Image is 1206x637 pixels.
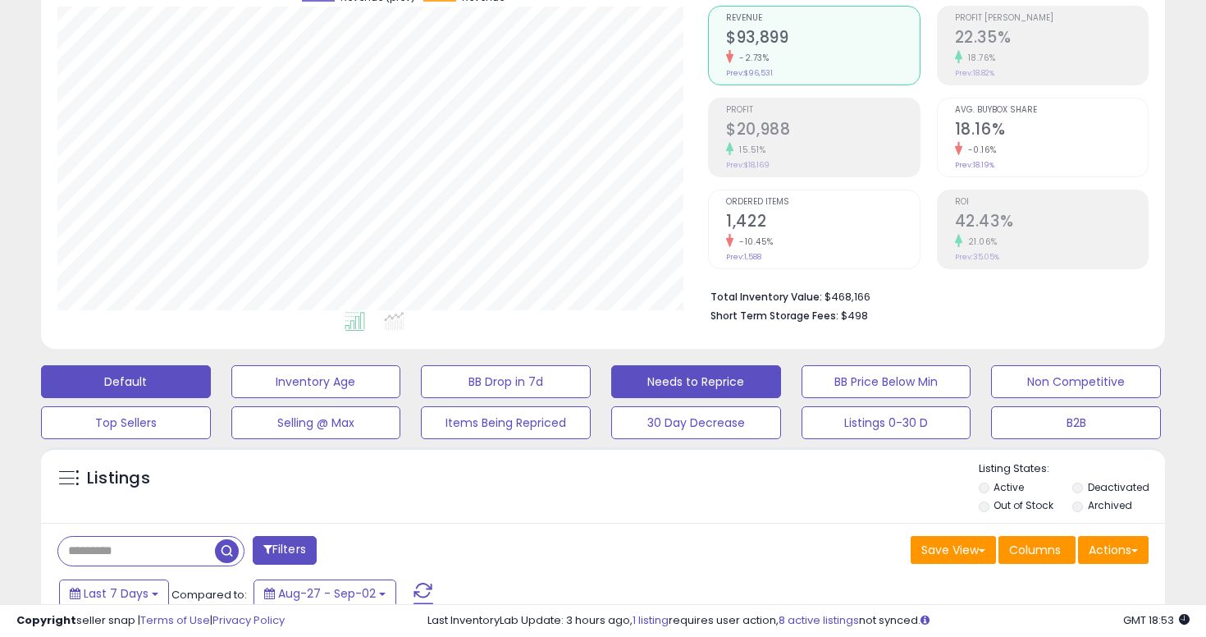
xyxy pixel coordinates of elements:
span: Ordered Items [726,198,919,207]
div: Last InventoryLab Update: 3 hours ago, requires user action, not synced. [427,613,1190,629]
label: Deactivated [1088,480,1149,494]
label: Archived [1088,498,1132,512]
small: 21.06% [962,236,998,248]
small: -0.16% [962,144,997,156]
h2: 22.35% [955,28,1148,50]
button: BB Drop in 7d [421,365,591,398]
span: Profit [726,106,919,115]
button: Top Sellers [41,406,211,439]
button: Items Being Repriced [421,406,591,439]
a: 1 listing [633,612,669,628]
small: Prev: $96,531 [726,68,773,78]
small: Prev: $18,169 [726,160,770,170]
button: Inventory Age [231,365,401,398]
h2: 1,422 [726,212,919,234]
small: Prev: 1,588 [726,252,761,262]
a: Terms of Use [140,612,210,628]
span: Last 7 Days [84,585,148,602]
button: Needs to Reprice [611,365,781,398]
small: -10.45% [733,236,774,248]
button: Selling @ Max [231,406,401,439]
button: Aug-27 - Sep-02 [254,580,396,607]
b: Total Inventory Value: [710,290,822,304]
b: Short Term Storage Fees: [710,309,838,323]
small: Prev: 35.05% [955,252,999,262]
span: Profit [PERSON_NAME] [955,14,1148,23]
h2: $93,899 [726,28,919,50]
span: $498 [841,308,868,323]
h5: Listings [87,467,150,490]
li: $468,166 [710,286,1136,305]
span: Columns [1009,542,1061,558]
h2: $20,988 [726,120,919,142]
button: Listings 0-30 D [802,406,971,439]
p: Listing States: [979,461,1166,477]
h2: 42.43% [955,212,1148,234]
button: Default [41,365,211,398]
button: Save View [911,536,996,564]
strong: Copyright [16,612,76,628]
span: Avg. Buybox Share [955,106,1148,115]
label: Out of Stock [994,498,1053,512]
button: Filters [253,536,317,565]
a: Privacy Policy [212,612,285,628]
button: B2B [991,406,1161,439]
div: seller snap | | [16,613,285,629]
small: -2.73% [733,52,769,64]
span: Aug-27 - Sep-02 [278,585,376,602]
h2: 18.16% [955,120,1148,142]
span: Revenue [726,14,919,23]
button: Actions [1078,536,1149,564]
button: Non Competitive [991,365,1161,398]
span: 2025-09-10 18:53 GMT [1123,612,1190,628]
small: Prev: 18.19% [955,160,994,170]
small: Prev: 18.82% [955,68,994,78]
label: Active [994,480,1024,494]
button: BB Price Below Min [802,365,971,398]
button: 30 Day Decrease [611,406,781,439]
small: 18.76% [962,52,996,64]
small: 15.51% [733,144,765,156]
button: Columns [998,536,1076,564]
span: ROI [955,198,1148,207]
a: 8 active listings [779,612,859,628]
button: Last 7 Days [59,580,169,607]
span: Compared to: [171,587,247,603]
